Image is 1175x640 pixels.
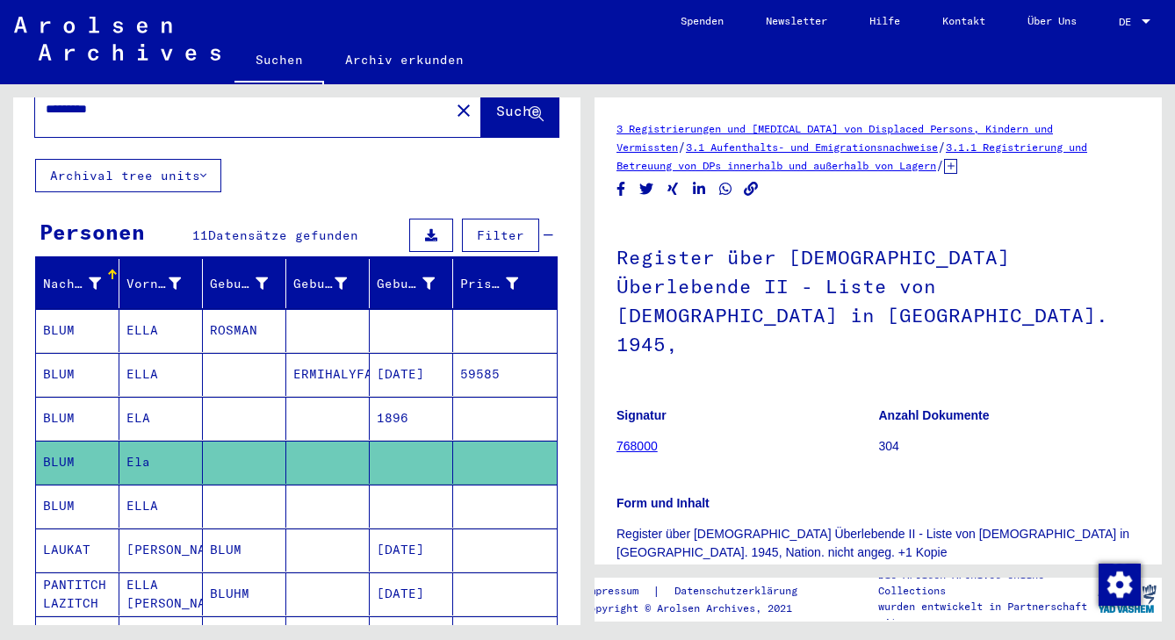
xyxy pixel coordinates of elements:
div: Vorname [126,270,203,298]
mat-cell: 59585 [453,353,557,396]
mat-cell: ROSMAN [203,309,286,352]
p: Copyright © Arolsen Archives, 2021 [583,600,818,616]
mat-header-cell: Geburtsname [203,259,286,308]
mat-header-cell: Prisoner # [453,259,557,308]
mat-cell: [DATE] [370,572,453,615]
a: Datenschutzerklärung [660,582,818,600]
span: / [678,139,686,155]
div: Geburtsdatum [377,275,435,293]
mat-cell: BLUM [203,529,286,572]
button: Clear [446,92,481,127]
a: 3.1 Aufenthalts- und Emigrationsnachweise [686,140,938,154]
span: Suche [496,102,540,119]
a: Suchen [234,39,324,84]
button: Share on LinkedIn [690,178,709,200]
mat-cell: BLUM [36,485,119,528]
b: Signatur [616,408,667,422]
img: Arolsen_neg.svg [14,17,220,61]
mat-cell: 1896 [370,397,453,440]
b: Form und Inhalt [616,496,710,510]
mat-header-cell: Vorname [119,259,203,308]
mat-cell: ELLA [119,309,203,352]
div: Vorname [126,275,181,293]
b: Anzahl Dokumente [879,408,990,422]
button: Copy link [742,178,761,200]
span: / [938,139,946,155]
mat-icon: close [453,100,474,121]
div: Zustimmung ändern [1098,563,1140,605]
a: 3 Registrierungen und [MEDICAL_DATA] von Displaced Persons, Kindern und Vermissten [616,122,1053,154]
mat-cell: ELA [119,397,203,440]
img: yv_logo.png [1094,577,1160,621]
button: Share on WhatsApp [717,178,735,200]
button: Archival tree units [35,159,221,192]
h1: Register über [DEMOGRAPHIC_DATA] Überlebende II - Liste von [DEMOGRAPHIC_DATA] in [GEOGRAPHIC_DAT... [616,217,1140,381]
span: 11 [192,227,208,243]
mat-cell: [DATE] [370,529,453,572]
mat-cell: BLUHM [203,572,286,615]
div: | [583,582,818,600]
mat-cell: ERMIHALYFALWA [286,353,370,396]
div: Geburtsname [210,275,268,293]
img: Zustimmung ändern [1099,564,1141,606]
mat-cell: [DATE] [370,353,453,396]
mat-cell: BLUM [36,353,119,396]
a: Impressum [583,582,652,600]
mat-cell: LAUKAT [36,529,119,572]
mat-cell: ELLA [PERSON_NAME] [119,572,203,615]
p: wurden entwickelt in Partnerschaft mit [878,599,1092,630]
p: Register über [DEMOGRAPHIC_DATA] Überlebende II - Liste von [DEMOGRAPHIC_DATA] in [GEOGRAPHIC_DAT... [616,525,1140,562]
div: Nachname [43,270,123,298]
p: 304 [879,437,1141,456]
mat-cell: BLUM [36,309,119,352]
mat-cell: Ela [119,441,203,484]
button: Filter [462,219,539,252]
mat-header-cell: Geburtsdatum [370,259,453,308]
mat-cell: [PERSON_NAME] [119,529,203,572]
span: DE [1119,16,1138,28]
span: Datensätze gefunden [208,227,358,243]
div: Prisoner # [460,275,518,293]
button: Share on Twitter [638,178,656,200]
div: Prisoner # [460,270,540,298]
div: Nachname [43,275,101,293]
p: Die Arolsen Archives Online-Collections [878,567,1092,599]
mat-cell: ELLA [119,353,203,396]
mat-cell: PANTITCH LAZITCH [36,572,119,615]
div: Geburtsdatum [377,270,457,298]
div: Geburt‏ [293,270,369,298]
button: Suche [481,83,559,137]
button: Share on Facebook [612,178,631,200]
a: 768000 [616,439,658,453]
button: Share on Xing [664,178,682,200]
span: / [936,157,944,173]
span: Filter [477,227,524,243]
div: Personen [40,216,145,248]
mat-cell: ELLA [119,485,203,528]
mat-cell: BLUM [36,397,119,440]
mat-cell: BLUM [36,441,119,484]
div: Geburt‏ [293,275,347,293]
mat-header-cell: Nachname [36,259,119,308]
div: Geburtsname [210,270,290,298]
a: Archiv erkunden [324,39,485,81]
mat-header-cell: Geburt‏ [286,259,370,308]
